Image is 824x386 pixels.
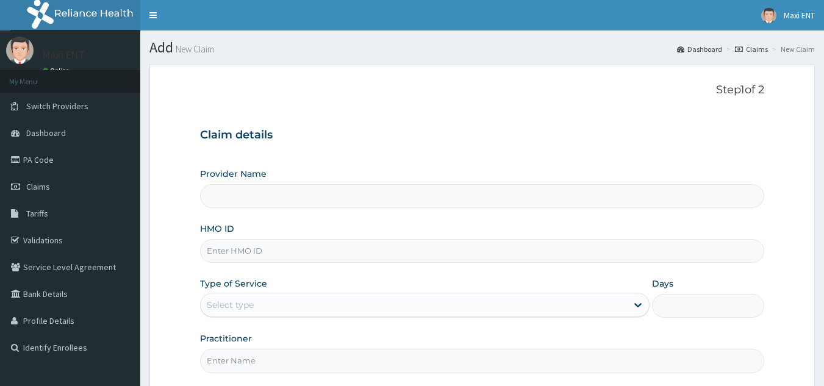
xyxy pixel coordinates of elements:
[200,332,252,345] label: Practitioner
[207,299,254,311] div: Select type
[652,277,673,290] label: Days
[200,277,267,290] label: Type of Service
[761,8,776,23] img: User Image
[769,44,815,54] li: New Claim
[677,44,722,54] a: Dashboard
[200,349,765,373] input: Enter Name
[200,239,765,263] input: Enter HMO ID
[43,49,85,60] p: Maxi ENT
[26,181,50,192] span: Claims
[735,44,768,54] a: Claims
[200,168,267,180] label: Provider Name
[173,45,214,54] small: New Claim
[6,37,34,64] img: User Image
[149,40,815,55] h1: Add
[784,10,815,21] span: Maxi ENT
[200,129,765,142] h3: Claim details
[26,208,48,219] span: Tariffs
[43,66,72,75] a: Online
[200,84,765,97] p: Step 1 of 2
[26,127,66,138] span: Dashboard
[200,223,234,235] label: HMO ID
[26,101,88,112] span: Switch Providers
